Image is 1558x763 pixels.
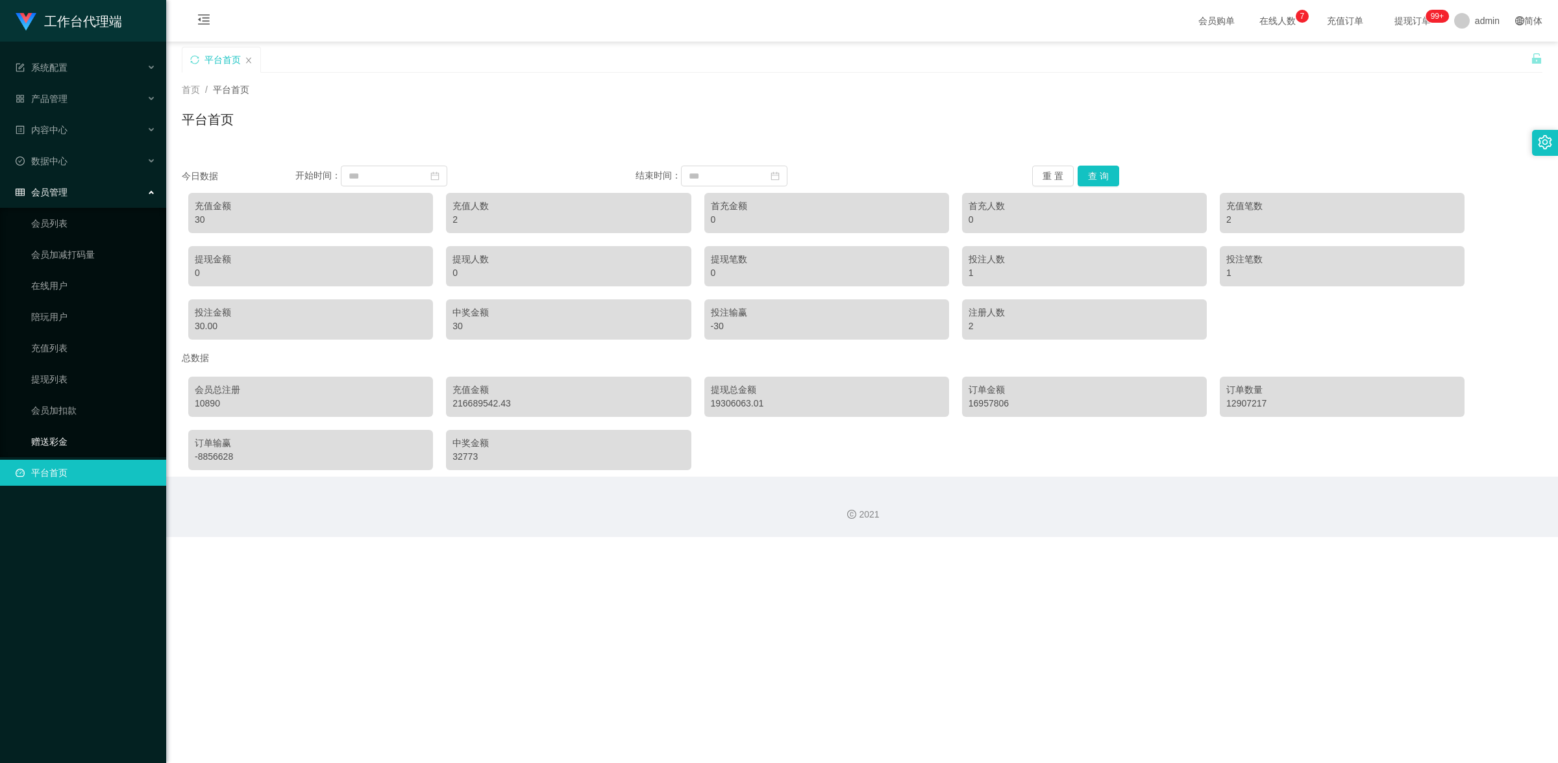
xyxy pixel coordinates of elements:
a: 在线用户 [31,273,156,299]
div: 2 [969,319,1200,333]
div: 充值金额 [452,383,684,397]
i: 图标: sync [190,55,199,64]
a: 提现列表 [31,366,156,392]
div: 总数据 [182,346,1542,370]
i: 图标: calendar [430,171,439,181]
div: 1 [1226,266,1458,280]
div: 投注人数 [969,253,1200,266]
span: 开始时间： [295,170,341,181]
div: 注册人数 [969,306,1200,319]
div: 19306063.01 [711,397,943,410]
div: -8856628 [195,450,427,464]
div: 216689542.43 [452,397,684,410]
span: 结束时间： [636,170,681,181]
h1: 平台首页 [182,110,234,129]
a: 工作台代理端 [16,16,122,26]
div: 首充金额 [711,199,943,213]
span: 首页 [182,84,200,95]
div: 订单金额 [969,383,1200,397]
div: 2 [1226,213,1458,227]
span: 会员管理 [16,187,68,197]
i: 图标: unlock [1531,53,1542,64]
span: 在线人数 [1253,16,1302,25]
div: 2021 [177,508,1548,521]
div: 30 [195,213,427,227]
div: 12907217 [1226,397,1458,410]
i: 图标: check-circle-o [16,156,25,166]
a: 会员列表 [31,210,156,236]
a: 陪玩用户 [31,304,156,330]
div: 投注笔数 [1226,253,1458,266]
div: 今日数据 [182,169,295,183]
i: 图标: menu-fold [182,1,226,42]
p: 7 [1300,10,1305,23]
div: 30 [452,319,684,333]
i: 图标: close [245,56,253,64]
div: 会员总注册 [195,383,427,397]
i: 图标: form [16,63,25,72]
div: 16957806 [969,397,1200,410]
div: 0 [711,266,943,280]
div: 提现总金额 [711,383,943,397]
a: 赠送彩金 [31,429,156,455]
span: 充值订单 [1320,16,1370,25]
span: 数据中心 [16,156,68,166]
div: 投注金额 [195,306,427,319]
a: 会员加扣款 [31,397,156,423]
span: 提现订单 [1388,16,1437,25]
i: 图标: table [16,188,25,197]
span: 平台首页 [213,84,249,95]
button: 重 置 [1032,166,1074,186]
div: 2 [452,213,684,227]
i: 图标: profile [16,125,25,134]
div: 充值金额 [195,199,427,213]
div: 0 [452,266,684,280]
div: 30.00 [195,319,427,333]
div: 0 [711,213,943,227]
span: 系统配置 [16,62,68,73]
div: 充值人数 [452,199,684,213]
div: -30 [711,319,943,333]
button: 查 询 [1078,166,1119,186]
i: 图标: global [1515,16,1524,25]
div: 0 [195,266,427,280]
div: 10890 [195,397,427,410]
h1: 工作台代理端 [44,1,122,42]
div: 中奖金额 [452,436,684,450]
i: 图标: appstore-o [16,94,25,103]
div: 提现人数 [452,253,684,266]
a: 会员加减打码量 [31,242,156,268]
div: 首充人数 [969,199,1200,213]
i: 图标: setting [1538,135,1552,149]
div: 0 [969,213,1200,227]
div: 订单数量 [1226,383,1458,397]
a: 充值列表 [31,335,156,361]
div: 充值笔数 [1226,199,1458,213]
div: 投注输赢 [711,306,943,319]
i: 图标: calendar [771,171,780,181]
div: 提现金额 [195,253,427,266]
div: 32773 [452,450,684,464]
sup: 1063 [1426,10,1449,23]
a: 图标: dashboard平台首页 [16,460,156,486]
div: 提现笔数 [711,253,943,266]
span: 内容中心 [16,125,68,135]
span: 产品管理 [16,94,68,104]
img: logo.9652507e.png [16,13,36,31]
div: 订单输赢 [195,436,427,450]
span: / [205,84,208,95]
div: 平台首页 [204,47,241,72]
div: 中奖金额 [452,306,684,319]
sup: 7 [1296,10,1309,23]
div: 1 [969,266,1200,280]
i: 图标: copyright [847,510,856,519]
